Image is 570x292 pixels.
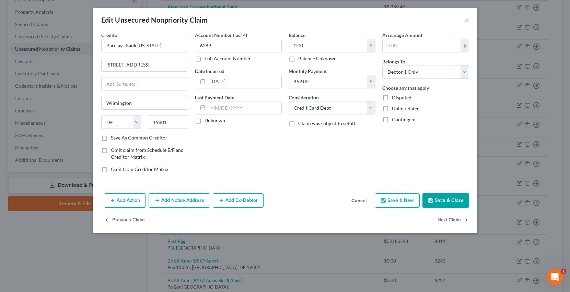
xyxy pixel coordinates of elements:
span: Contingent [392,117,416,122]
label: Consideration [289,94,319,101]
label: Last Payment Date [195,94,234,101]
label: Balance [289,32,305,39]
button: Save & New [375,193,420,208]
span: Omit claim from Schedule E/F and Creditor Matrix [111,147,184,160]
label: Account Number (last 4) [195,32,247,39]
span: Claim was subject to setoff [298,120,356,126]
label: Choose any that apply [382,84,429,92]
input: 0.00 [383,39,461,52]
label: Date Incurred [195,68,224,75]
input: XXXX [195,39,282,52]
button: Previous Claim [104,213,145,228]
span: Belongs To [382,59,405,64]
label: Balance Unknown [298,55,337,62]
label: Arrearage Amount [382,32,422,39]
span: Unliquidated [392,106,420,111]
iframe: Intercom live chat [547,269,563,285]
input: MM/DD/YYYY [208,101,281,114]
label: Monthly Payment [289,68,327,75]
input: 0.00 [289,75,367,88]
button: Save & Close [422,193,469,208]
button: Cancel [346,194,372,208]
span: Disputed [392,95,411,100]
div: $ [367,39,375,52]
input: Enter city... [102,96,188,109]
button: Next Claim [438,213,469,228]
input: Search creditor by name... [101,39,188,52]
span: 1 [561,269,566,274]
input: 0.00 [289,39,367,52]
input: Apt, Suite, etc... [102,77,188,90]
span: Omit from Creditor Matrix [111,166,168,172]
input: Enter address... [102,58,188,71]
span: Creditor [101,32,119,38]
label: Unknown [205,117,225,124]
div: $ [367,75,375,88]
button: Add Notice Address [149,193,210,208]
button: Add Action [104,193,146,208]
label: Save As Common Creditor [111,134,167,141]
div: Edit Unsecured Nonpriority Claim [101,15,208,25]
input: MM/DD/YYYY [208,75,281,88]
div: $ [461,39,469,52]
input: Enter zip... [148,115,188,129]
button: Add Co-Debtor [213,193,264,208]
button: × [464,16,469,24]
label: Full Account Number [205,55,251,62]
